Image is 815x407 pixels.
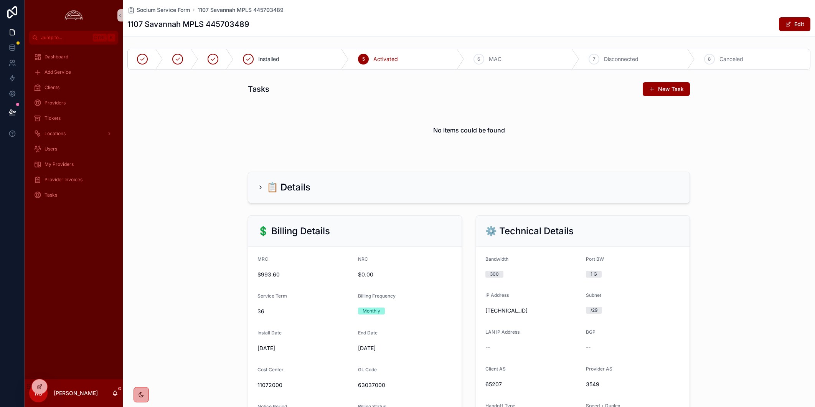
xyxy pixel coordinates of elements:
[643,82,690,96] button: New Task
[45,54,68,60] span: Dashboard
[54,389,98,397] p: [PERSON_NAME]
[248,84,269,94] h1: Tasks
[358,256,368,262] span: NRC
[485,366,506,372] span: Client AS
[358,344,452,352] span: [DATE]
[586,292,601,298] span: Subnet
[477,56,480,62] span: 6
[29,65,118,79] a: Add Service
[267,181,310,194] h2: 📋 Details
[45,177,82,183] span: Provider Invoices
[45,192,57,198] span: Tasks
[485,381,580,388] span: 65207
[591,271,597,278] div: 1 G
[586,381,680,388] span: 3549
[489,55,502,63] span: MAC
[29,50,118,64] a: Dashboard
[358,367,377,372] span: GL Code
[586,256,604,262] span: Port BW
[433,126,505,135] h2: No items could be found
[257,367,284,372] span: Cost Center
[45,146,57,152] span: Users
[586,344,591,351] span: --
[363,308,380,314] div: Monthly
[257,330,282,336] span: Install Date
[29,188,118,202] a: Tasks
[604,55,638,63] span: Disconnected
[358,381,452,389] span: 63037000
[591,307,597,314] div: /29
[358,271,452,278] span: $0.00
[593,56,596,62] span: 7
[45,69,71,75] span: Add Service
[362,56,365,62] span: 5
[485,225,574,237] h2: ⚙️ Technical Details
[45,84,59,91] span: Clients
[485,292,509,298] span: IP Address
[41,35,90,41] span: Jump to...
[719,55,743,63] span: Canceled
[63,9,85,22] img: App logo
[358,330,378,336] span: End Date
[25,45,123,212] div: scrollable content
[137,6,190,14] span: Socium Service Form
[45,161,74,167] span: My Providers
[257,256,268,262] span: MRC
[29,111,118,125] a: Tickets
[485,344,490,351] span: --
[45,115,61,121] span: Tickets
[127,6,190,14] a: Socium Service Form
[373,55,398,63] span: Activated
[586,329,596,335] span: BGP
[257,308,352,315] span: 36
[779,17,810,31] button: Edit
[708,56,711,62] span: 8
[45,100,66,106] span: Providers
[257,344,352,352] span: [DATE]
[485,307,580,314] span: [TECHNICAL_ID]
[108,35,114,41] span: K
[29,173,118,187] a: Provider Invoices
[257,225,330,237] h2: 💲 Billing Details
[358,293,396,299] span: Billing Frequency
[485,256,508,262] span: Bandwidth
[586,366,612,372] span: Provider AS
[93,34,107,41] span: Ctrl
[257,381,352,389] span: 11072000
[29,142,118,156] a: Users
[45,131,66,137] span: Locations
[258,55,279,63] span: Installed
[29,157,118,171] a: My Providers
[485,329,520,335] span: LAN IP Address
[198,6,284,14] a: 1107 Savannah MPLS 445703489
[127,19,249,30] h1: 1107 Savannah MPLS 445703489
[29,96,118,110] a: Providers
[257,293,287,299] span: Service Term
[29,81,118,94] a: Clients
[257,271,352,278] span: $993.60
[490,271,499,278] div: 300
[29,127,118,141] a: Locations
[29,31,118,45] button: Jump to...CtrlK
